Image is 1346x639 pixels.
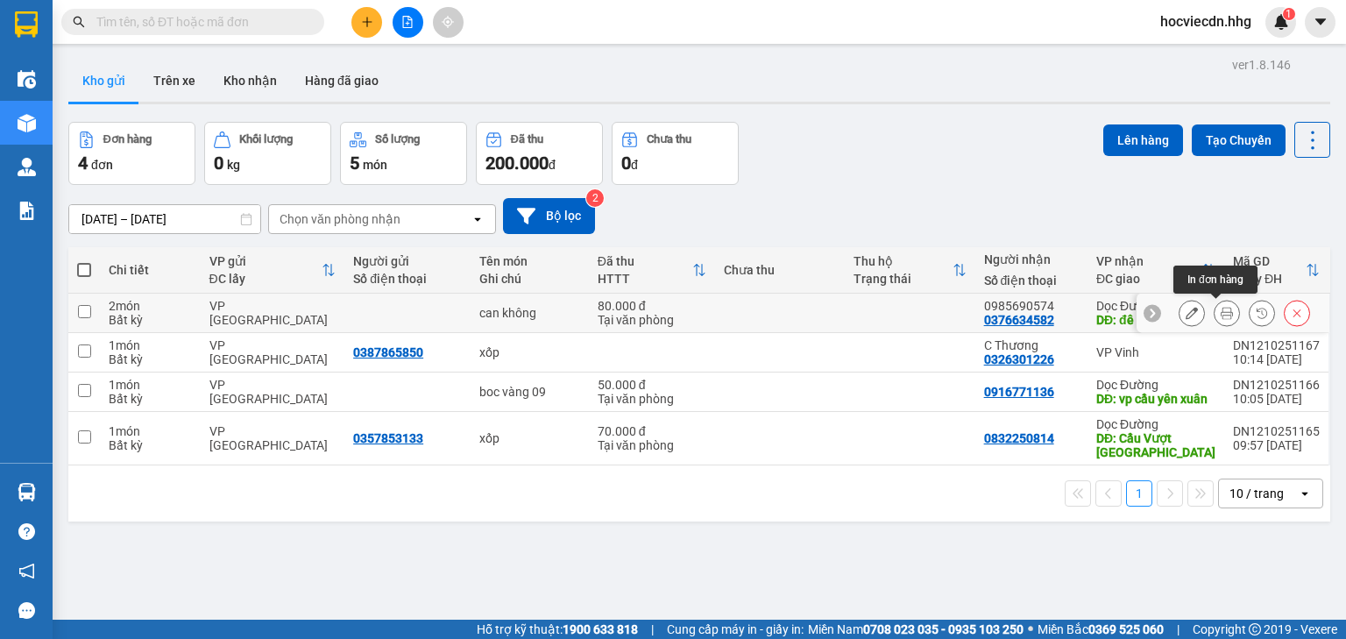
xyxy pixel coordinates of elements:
span: question-circle [18,523,35,540]
span: 0 [214,153,223,174]
button: Chưa thu0đ [612,122,739,185]
th: Toggle SortBy [1224,247,1328,294]
div: VP Vinh [1096,345,1215,359]
div: 0376634582 [984,313,1054,327]
span: đ [631,158,638,172]
div: 0916771136 [984,385,1054,399]
div: Chọn văn phòng nhận [280,210,400,228]
sup: 2 [586,189,604,207]
img: warehouse-icon [18,114,36,132]
img: warehouse-icon [18,483,36,501]
div: 1 món [109,378,192,392]
div: VP [GEOGRAPHIC_DATA] [209,424,336,452]
span: Cung cấp máy in - giấy in: [667,620,804,639]
div: 1 món [109,338,192,352]
div: Tên món [479,254,580,268]
div: 09:57 [DATE] [1233,438,1320,452]
img: icon-new-feature [1273,14,1289,30]
div: Chi tiết [109,263,192,277]
div: ĐC lấy [209,272,322,286]
span: message [18,602,35,619]
span: 0 [621,153,631,174]
div: Người nhận [984,252,1079,266]
strong: 1900 633 818 [563,622,638,636]
div: Dọc Đường [1096,378,1215,392]
div: Số điện thoại [984,273,1079,288]
button: Bộ lọc [503,198,595,234]
div: Bất kỳ [109,352,192,366]
img: solution-icon [18,202,36,220]
div: Sửa đơn hàng [1179,300,1205,326]
span: file-add [401,16,414,28]
span: 1 [1286,8,1292,20]
div: 10:14 [DATE] [1233,352,1320,366]
div: Đã thu [598,254,692,268]
div: Ngày ĐH [1233,272,1306,286]
div: Tại văn phòng [598,392,706,406]
span: Miền Nam [808,620,1024,639]
th: Toggle SortBy [201,247,345,294]
div: VP [GEOGRAPHIC_DATA] [209,299,336,327]
div: Bất kỳ [109,313,192,327]
span: hocviecdn.hhg [1146,11,1265,32]
div: In đơn hàng [1173,266,1257,294]
div: Số lượng [375,133,420,146]
span: đơn [91,158,113,172]
span: ⚪️ [1028,626,1033,633]
span: | [1177,620,1180,639]
div: VP nhận [1096,254,1201,268]
span: aim [442,16,454,28]
div: Trạng thái [854,272,953,286]
span: kg [227,158,240,172]
button: Khối lượng0kg [204,122,331,185]
span: | [651,620,654,639]
div: ver 1.8.146 [1232,55,1291,75]
strong: 0369 525 060 [1088,622,1164,636]
button: plus [351,7,382,38]
th: Toggle SortBy [589,247,715,294]
div: 0326301226 [984,352,1054,366]
div: boc vàng 09 [479,385,580,399]
div: Bất kỳ [109,392,192,406]
button: Kho gửi [68,60,139,102]
span: 200.000 [485,153,549,174]
strong: 0708 023 035 - 0935 103 250 [863,622,1024,636]
div: xốp [479,431,580,445]
div: 0387865850 [353,345,423,359]
span: 4 [78,153,88,174]
div: 1 món [109,424,192,438]
div: VP [GEOGRAPHIC_DATA] [209,338,336,366]
span: Hỗ trợ kỹ thuật: [477,620,638,639]
div: Mã GD [1233,254,1306,268]
div: xốp [479,345,580,359]
img: warehouse-icon [18,158,36,176]
div: 2 món [109,299,192,313]
input: Select a date range. [69,205,260,233]
div: Thu hộ [854,254,953,268]
div: 0985690574 [984,299,1079,313]
img: logo-vxr [15,11,38,38]
div: DN1210251166 [1233,378,1320,392]
span: caret-down [1313,14,1328,30]
button: caret-down [1305,7,1335,38]
span: copyright [1249,623,1261,635]
button: 1 [1126,480,1152,507]
span: đ [549,158,556,172]
button: Hàng đã giao [291,60,393,102]
button: Tạo Chuyến [1192,124,1286,156]
div: Khối lượng [239,133,293,146]
div: Bất kỳ [109,438,192,452]
button: Đã thu200.000đ [476,122,603,185]
div: VP [GEOGRAPHIC_DATA] [209,378,336,406]
span: món [363,158,387,172]
div: DN1210251165 [1233,424,1320,438]
div: C Thương [984,338,1079,352]
button: Số lượng5món [340,122,467,185]
button: file-add [393,7,423,38]
img: warehouse-icon [18,70,36,89]
th: Toggle SortBy [845,247,975,294]
span: plus [361,16,373,28]
button: Trên xe [139,60,209,102]
div: DĐ: Cầu Vượt Hà Tĩnh [1096,431,1215,459]
div: ĐC giao [1096,272,1201,286]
